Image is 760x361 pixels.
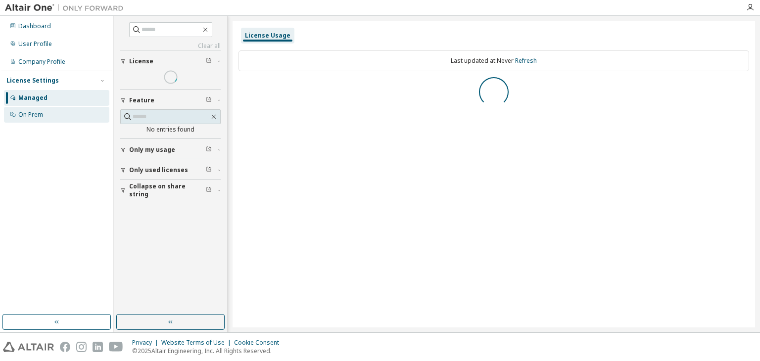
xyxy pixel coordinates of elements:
div: Company Profile [18,58,65,66]
span: Only my usage [129,146,175,154]
div: Managed [18,94,47,102]
span: Clear filter [206,57,212,65]
span: License [129,57,153,65]
div: Privacy [132,339,161,347]
a: Clear all [120,42,221,50]
img: youtube.svg [109,342,123,352]
p: © 2025 Altair Engineering, Inc. All Rights Reserved. [132,347,285,355]
img: Altair One [5,3,129,13]
div: Last updated at: Never [238,50,749,71]
span: Clear filter [206,96,212,104]
div: Website Terms of Use [161,339,234,347]
img: altair_logo.svg [3,342,54,352]
div: On Prem [18,111,43,119]
span: Collapse on share string [129,182,206,198]
div: Cookie Consent [234,339,285,347]
img: linkedin.svg [93,342,103,352]
button: License [120,50,221,72]
button: Only my usage [120,139,221,161]
span: Clear filter [206,186,212,194]
img: instagram.svg [76,342,87,352]
span: Clear filter [206,166,212,174]
button: Collapse on share string [120,180,221,201]
div: License Settings [6,77,59,85]
div: User Profile [18,40,52,48]
a: Refresh [515,56,537,65]
button: Feature [120,90,221,111]
span: Clear filter [206,146,212,154]
img: facebook.svg [60,342,70,352]
div: License Usage [245,32,290,40]
span: Only used licenses [129,166,188,174]
button: Only used licenses [120,159,221,181]
div: No entries found [120,126,221,134]
span: Feature [129,96,154,104]
div: Dashboard [18,22,51,30]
